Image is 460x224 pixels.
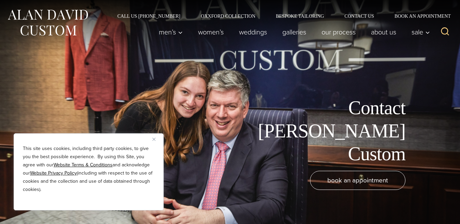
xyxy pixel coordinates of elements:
[152,138,155,141] img: Close
[30,169,77,177] a: Website Privacy Policy
[437,24,453,40] button: View Search Form
[412,29,430,35] span: Sale
[266,14,334,18] a: Bespoke Tailoring
[107,14,191,18] a: Call Us [PHONE_NUMBER]
[107,14,453,18] nav: Secondary Navigation
[232,25,275,39] a: weddings
[275,25,314,39] a: Galleries
[310,171,405,190] a: book an appointment
[327,175,388,185] span: book an appointment
[151,25,434,39] nav: Primary Navigation
[363,25,404,39] a: About Us
[334,14,384,18] a: Contact Us
[23,145,154,194] p: This site uses cookies, including third party cookies, to give you the best possible experience. ...
[152,135,161,143] button: Close
[384,14,453,18] a: Book an Appointment
[314,25,363,39] a: Our Process
[54,161,113,168] a: Website Terms & Conditions
[191,14,266,18] a: Oxxford Collection
[252,96,405,165] h1: Contact [PERSON_NAME] Custom
[191,25,232,39] a: Women’s
[159,29,183,35] span: Men’s
[7,8,89,38] img: Alan David Custom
